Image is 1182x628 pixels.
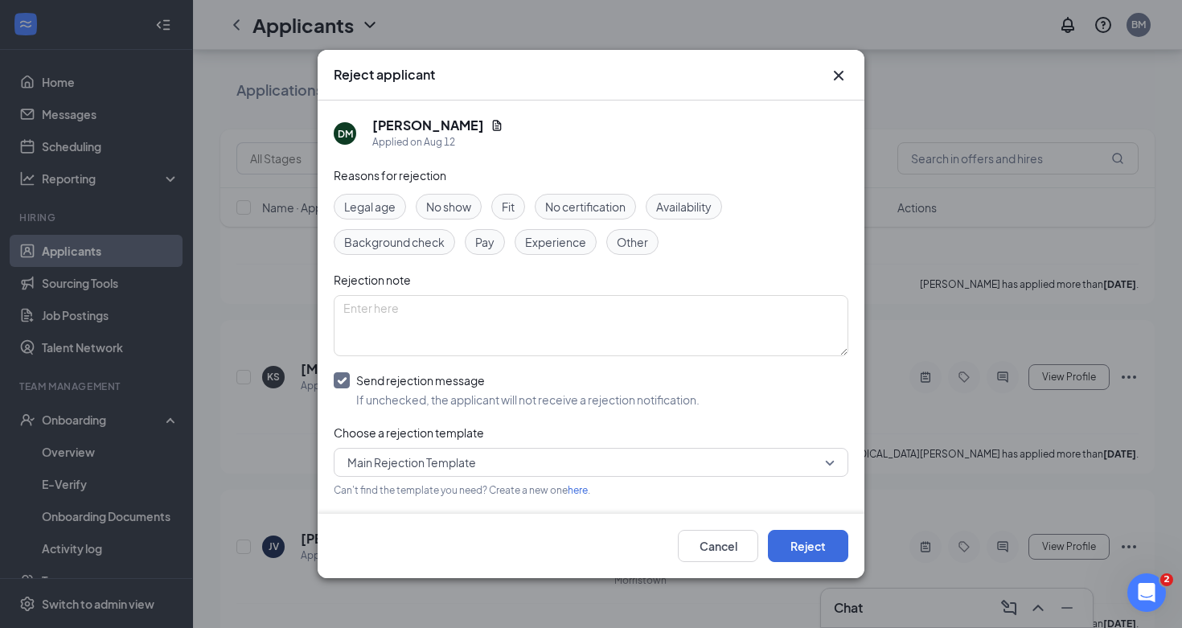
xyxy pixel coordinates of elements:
svg: Document [490,119,503,132]
h3: Reject applicant [334,66,435,84]
span: Rejection note [334,273,411,287]
button: Close [829,66,848,85]
h5: [PERSON_NAME] [372,117,484,134]
span: Availability [656,198,712,215]
span: 2 [1160,573,1173,586]
span: Pay [475,233,495,251]
span: Can't find the template you need? Create a new one . [334,484,590,496]
span: No show [426,198,471,215]
span: Main Rejection Template [347,450,476,474]
span: Experience [525,233,586,251]
span: Choose a rejection template [334,425,484,440]
span: No certification [545,198,626,215]
button: Reject [768,530,848,562]
span: Background check [344,233,445,251]
div: Applied on Aug 12 [372,134,503,150]
div: DM [338,127,353,141]
span: Fit [502,198,515,215]
iframe: Intercom live chat [1127,573,1166,612]
span: Other [617,233,648,251]
a: here [568,484,588,496]
svg: Cross [829,66,848,85]
span: Legal age [344,198,396,215]
span: Reasons for rejection [334,168,446,183]
button: Cancel [678,530,758,562]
